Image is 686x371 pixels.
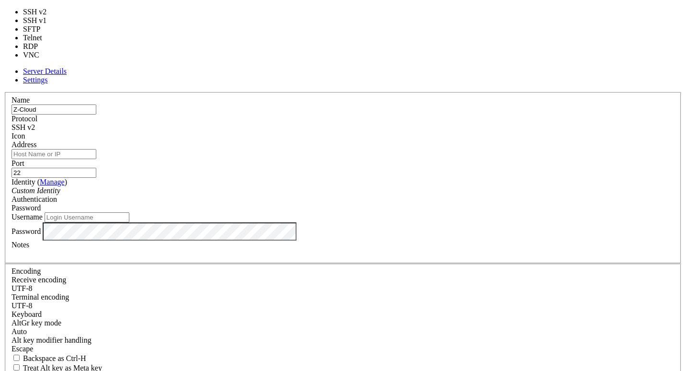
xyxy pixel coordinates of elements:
[23,76,48,84] a: Settings
[23,8,58,16] li: SSH v2
[11,168,96,178] input: Port Number
[37,178,67,186] span: ( )
[23,34,58,42] li: Telnet
[13,355,20,361] input: Backspace as Ctrl-H
[11,159,24,167] label: Port
[11,213,43,221] label: Username
[11,276,66,284] label: Set the expected encoding for data received from the host. If the encodings do not match, visual ...
[11,132,25,140] label: Icon
[23,354,86,362] span: Backspace as Ctrl-H
[11,336,91,344] label: Controls how the Alt key is handled. Escape: Send an ESC prefix. 8-Bit: Add 128 to the typed char...
[11,345,675,353] div: Escape
[11,241,29,249] label: Notes
[11,186,60,195] i: Custom Identity
[11,267,41,275] label: Encoding
[13,364,20,371] input: Treat Alt key as Meta key
[11,301,675,310] div: UTF-8
[11,195,57,203] label: Authentication
[11,204,41,212] span: Password
[11,96,30,104] label: Name
[11,284,33,292] span: UTF-8
[11,149,96,159] input: Host Name or IP
[40,178,65,186] a: Manage
[23,51,58,59] li: VNC
[11,123,35,131] span: SSH v2
[23,25,58,34] li: SFTP
[45,212,129,222] input: Login Username
[11,104,96,115] input: Server Name
[11,186,675,195] div: Custom Identity
[11,354,86,362] label: If true, the backspace should send BS ('\x08', aka ^H). Otherwise the backspace key should send '...
[23,16,58,25] li: SSH v1
[11,345,33,353] span: Escape
[11,293,69,301] label: The default terminal encoding. ISO-2022 enables character map translations (like graphics maps). ...
[11,115,37,123] label: Protocol
[11,310,42,318] label: Keyboard
[11,178,67,186] label: Identity
[11,204,675,212] div: Password
[11,284,675,293] div: UTF-8
[11,319,61,327] label: Set the expected encoding for data received from the host. If the encodings do not match, visual ...
[11,123,675,132] div: SSH v2
[11,301,33,310] span: UTF-8
[23,42,58,51] li: RDP
[23,67,67,75] a: Server Details
[11,140,36,149] label: Address
[11,327,675,336] div: Auto
[11,327,27,336] span: Auto
[11,227,41,235] label: Password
